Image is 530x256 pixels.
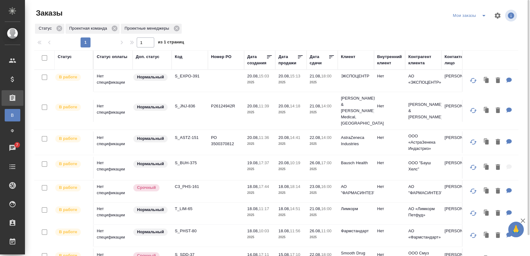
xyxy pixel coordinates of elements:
p: 10:03 [259,229,269,233]
div: Статус по умолчанию для стандартных заказов [133,73,169,81]
p: 20.08, [278,104,290,108]
button: Обновить [466,206,481,221]
p: 2025 [310,166,335,172]
p: Проектные менеджеры [125,25,171,32]
div: Контрагент клиента [408,54,438,66]
p: 2025 [310,109,335,116]
p: Фармстандарт [341,228,371,234]
p: 2025 [310,79,335,86]
p: Проектная команда [69,25,109,32]
div: Статус [58,54,72,60]
div: Контактное лицо [444,54,474,66]
p: Нормальный [137,229,164,235]
p: В работе [59,185,77,191]
p: 20.08, [278,74,290,78]
p: S_PHST-80 [175,228,205,234]
p: Нормальный [137,207,164,213]
button: Обновить [466,184,481,199]
p: 2025 [278,212,303,218]
p: S_EXPO-391 [175,73,205,79]
p: В работе [59,161,77,167]
p: 18.08, [247,206,259,211]
td: [PERSON_NAME] [441,70,478,92]
button: Клонировать [481,229,493,242]
td: Нет спецификации [94,225,133,247]
p: 18.08, [278,184,290,189]
p: Нет [377,160,402,166]
button: 🙏 [508,222,524,237]
div: Статус оплаты [97,54,127,60]
div: Статус по умолчанию для стандартных заказов [133,135,169,143]
p: ООО «АстраЗенека Индастриз» [408,133,438,152]
div: Выставляет ПМ после принятия заказа от КМа [55,160,90,168]
div: Статус [35,24,64,34]
p: 14:18 [290,104,300,108]
p: 11:17 [259,206,269,211]
button: Обновить [466,160,481,175]
p: Срочный [137,185,156,191]
button: Обновить [466,228,481,243]
p: Нормальный [137,135,164,142]
td: РО 3500370812 [208,131,244,153]
p: 17:00 [321,160,331,165]
div: Внутренний клиент [377,54,402,66]
p: [PERSON_NAME] & [PERSON_NAME] Medical, [GEOGRAPHIC_DATA] [341,95,371,126]
p: АО «Лимкорм Петфуд» [408,206,438,218]
p: 2025 [278,190,303,196]
p: S_ASTZ-151 [175,135,205,141]
td: [PERSON_NAME] [441,203,478,224]
p: AstraZeneca Industries [341,135,371,147]
span: 7 [12,142,22,148]
p: 2025 [247,79,272,86]
button: Клонировать [481,74,493,87]
p: В работе [59,229,77,235]
div: Выставляет ПМ после принятия заказа от КМа [55,73,90,81]
td: Нет спецификации [94,203,133,224]
p: 2025 [278,109,303,116]
p: ООО "Бауш Хелс" [408,160,438,172]
p: Нет [377,73,402,79]
p: 2025 [247,141,272,147]
p: 14:51 [290,206,300,211]
div: Выставляет ПМ после принятия заказа от КМа [55,228,90,236]
p: 11:56 [290,229,300,233]
button: Удалить [493,136,503,149]
p: S_JNJ-836 [175,103,205,109]
span: Ф [8,128,17,134]
button: Клонировать [481,185,493,198]
p: 15:13 [290,74,300,78]
p: 22.08, [310,135,321,140]
p: 16:00 [321,206,331,211]
p: 14:00 [321,104,331,108]
p: Bausch Health [341,160,371,166]
p: 18.08, [247,229,259,233]
button: Удалить [493,74,503,87]
p: 14:00 [321,135,331,140]
p: 18.08, [278,206,290,211]
div: Доп. статус [136,54,159,60]
div: Статус по умолчанию для стандартных заказов [133,206,169,214]
span: 🙏 [511,223,521,236]
span: В [8,112,17,118]
div: Проектная команда [66,24,120,34]
button: Клонировать [481,104,493,117]
p: АО "ФАРМАСИНТЕЗ" [408,184,438,196]
td: [PERSON_NAME] [441,131,478,153]
p: [PERSON_NAME] & [PERSON_NAME] [408,101,438,120]
button: Обновить [466,73,481,88]
p: Статус [39,25,54,32]
p: Нет [377,228,402,234]
div: Выставляет ПМ после принятия заказа от КМа [55,184,90,192]
p: 20.08, [278,160,290,165]
p: 2025 [247,212,272,218]
div: Номер PO [211,54,231,60]
a: 7 [2,140,23,156]
div: Код [175,54,182,60]
p: 11:00 [321,229,331,233]
button: Удалить [493,185,503,198]
div: Выставляет ПМ после принятия заказа от КМа [55,103,90,111]
p: АО «Фармстандарт» [408,228,438,240]
span: Заказы [34,8,62,18]
p: В работе [59,135,77,142]
p: 16:00 [321,184,331,189]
